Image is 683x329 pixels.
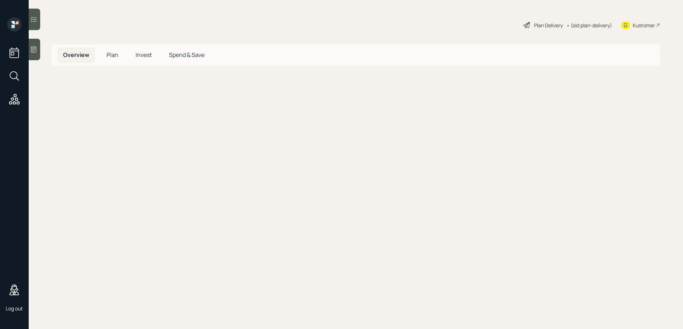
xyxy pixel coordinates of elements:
[136,51,152,59] span: Invest
[566,22,612,29] div: • (old plan-delivery)
[107,51,118,59] span: Plan
[6,305,23,312] div: Log out
[63,51,89,59] span: Overview
[169,51,204,59] span: Spend & Save
[534,22,563,29] div: Plan Delivery
[633,22,655,29] div: Kustomer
